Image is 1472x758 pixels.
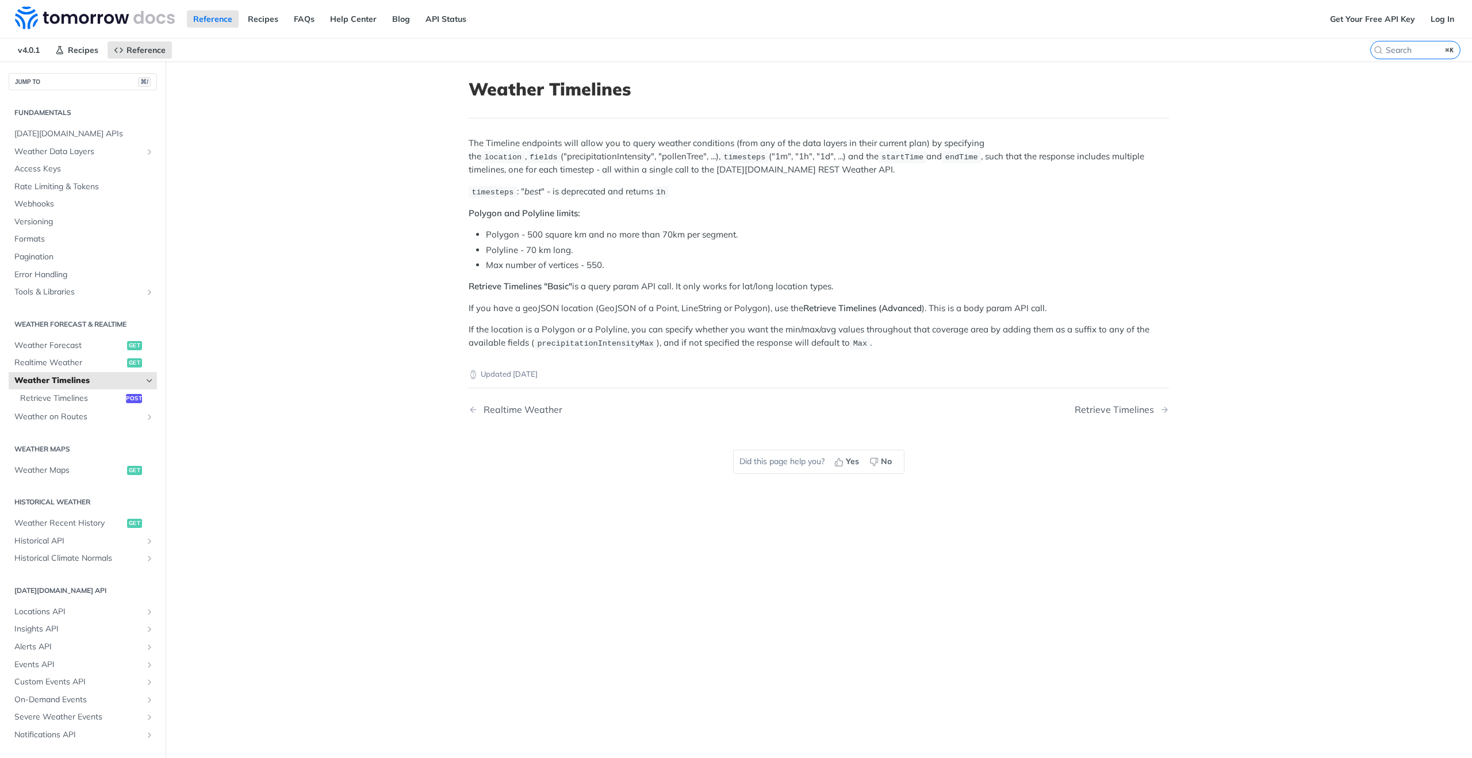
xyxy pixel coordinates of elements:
[14,146,142,158] span: Weather Data Layers
[469,208,580,219] strong: Polygon and Polyline limits:
[241,10,285,28] a: Recipes
[1424,10,1460,28] a: Log In
[865,453,898,470] button: No
[14,606,142,618] span: Locations API
[126,394,142,403] span: post
[14,128,154,140] span: [DATE][DOMAIN_NAME] APIs
[945,153,978,162] span: endTime
[9,621,157,638] a: Insights APIShow subpages for Insights API
[68,45,98,55] span: Recipes
[853,339,867,348] span: Max
[145,554,154,563] button: Show subpages for Historical Climate Normals
[471,188,513,197] span: timesteps
[127,466,142,475] span: get
[49,41,105,59] a: Recipes
[9,213,157,231] a: Versioning
[15,6,175,29] img: Tomorrow.io Weather API Docs
[469,281,572,292] strong: Retrieve Timelines "Basic"
[145,730,154,740] button: Show subpages for Notifications API
[14,676,142,688] span: Custom Events API
[14,286,142,298] span: Tools & Libraries
[1443,44,1457,56] kbd: ⌘K
[11,41,46,59] span: v4.0.1
[14,465,124,476] span: Weather Maps
[1374,45,1383,55] svg: Search
[478,404,562,415] div: Realtime Weather
[9,196,157,213] a: Webhooks
[469,280,1169,293] p: is a query param API call. It only works for lat/long location types.
[9,248,157,266] a: Pagination
[530,153,558,162] span: fields
[484,153,522,162] span: location
[9,178,157,196] a: Rate Limiting & Tokens
[9,550,157,567] a: Historical Climate NormalsShow subpages for Historical Climate Normals
[846,455,859,468] span: Yes
[14,198,154,210] span: Webhooks
[127,358,142,367] span: get
[486,259,1169,272] li: Max number of vertices - 550.
[9,726,157,744] a: Notifications APIShow subpages for Notifications API
[469,323,1169,350] p: If the location is a Polygon or a Polyline, you can specify whether you want the min/max/avg valu...
[14,411,142,423] span: Weather on Routes
[9,638,157,656] a: Alerts APIShow subpages for Alerts API
[14,623,142,635] span: Insights API
[9,266,157,284] a: Error Handling
[187,10,239,28] a: Reference
[145,642,154,652] button: Show subpages for Alerts API
[469,393,1169,427] nav: Pagination Controls
[145,288,154,297] button: Show subpages for Tools & Libraries
[386,10,416,28] a: Blog
[14,340,124,351] span: Weather Forecast
[14,216,154,228] span: Versioning
[14,729,142,741] span: Notifications API
[469,369,1169,380] p: Updated [DATE]
[9,603,157,621] a: Locations APIShow subpages for Locations API
[486,228,1169,242] li: Polygon - 500 square km and no more than 70km per segment.
[469,79,1169,99] h1: Weather Timelines
[145,607,154,617] button: Show subpages for Locations API
[14,251,154,263] span: Pagination
[9,160,157,178] a: Access Keys
[9,515,157,532] a: Weather Recent Historyget
[127,341,142,350] span: get
[145,147,154,156] button: Show subpages for Weather Data Layers
[469,404,769,415] a: Previous Page: Realtime Weather
[803,303,922,313] strong: Retrieve Timelines (Advanced
[14,641,142,653] span: Alerts API
[145,660,154,669] button: Show subpages for Events API
[419,10,473,28] a: API Status
[145,695,154,705] button: Show subpages for On-Demand Events
[9,691,157,709] a: On-Demand EventsShow subpages for On-Demand Events
[1075,404,1160,415] div: Retrieve Timelines
[486,244,1169,257] li: Polyline - 70 km long.
[9,462,157,479] a: Weather Mapsget
[14,553,142,564] span: Historical Climate Normals
[9,108,157,118] h2: Fundamentals
[108,41,172,59] a: Reference
[14,390,157,407] a: Retrieve Timelinespost
[287,10,321,28] a: FAQs
[145,412,154,422] button: Show subpages for Weather on Routes
[14,181,154,193] span: Rate Limiting & Tokens
[145,625,154,634] button: Show subpages for Insights API
[9,497,157,507] h2: Historical Weather
[145,677,154,687] button: Show subpages for Custom Events API
[881,455,892,468] span: No
[9,73,157,90] button: JUMP TO⌘/
[14,357,124,369] span: Realtime Weather
[145,376,154,385] button: Hide subpages for Weather Timelines
[14,518,124,529] span: Weather Recent History
[14,163,154,175] span: Access Keys
[537,339,654,348] span: precipitationIntensityMax
[14,711,142,723] span: Severe Weather Events
[14,659,142,671] span: Events API
[881,153,923,162] span: startTime
[138,77,151,87] span: ⌘/
[145,713,154,722] button: Show subpages for Severe Weather Events
[469,302,1169,315] p: If you have a geoJSON location (GeoJSON of a Point, LineString or Polygon), use the ). This is a ...
[9,656,157,673] a: Events APIShow subpages for Events API
[127,519,142,528] span: get
[14,233,154,245] span: Formats
[9,673,157,691] a: Custom Events APIShow subpages for Custom Events API
[830,453,865,470] button: Yes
